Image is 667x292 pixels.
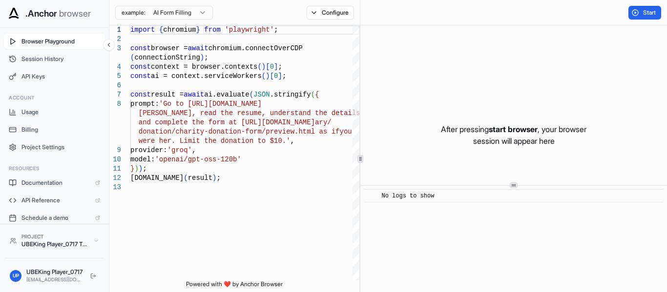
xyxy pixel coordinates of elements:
span: ; [274,26,278,34]
span: import [130,26,155,34]
div: 6 [109,81,121,90]
span: Project Settings [21,143,100,151]
div: UBEKing Player_0717 [26,268,83,276]
span: ) [262,63,266,71]
span: browser = [151,44,188,52]
h3: Account [9,94,100,101]
span: Browser Playground [21,38,100,45]
span: [PERSON_NAME], read the resume, understand the detai [139,109,352,117]
span: ; [204,54,208,61]
span: were her. Limit the donation to $10.' [139,137,291,145]
span: ary/ [315,118,332,126]
span: ] [278,72,282,80]
div: 7 [109,90,121,99]
div: 12 [109,174,121,183]
span: .Anchor [25,7,57,20]
span: 0 [270,63,274,71]
span: from [204,26,221,34]
span: Powered with ❤️ by Anchor Browser [186,280,283,292]
a: API Reference [4,193,105,208]
span: 0 [274,72,278,80]
span: browser [59,7,91,20]
span: prompt: [130,100,159,108]
span: chromium.connectOverCDP [208,44,303,52]
span: ​ [369,191,374,201]
span: 'groq' [167,146,192,154]
a: Documentation [4,175,105,191]
span: you [339,128,352,136]
span: Usage [21,108,100,116]
span: } [196,26,200,34]
span: ; [282,72,286,80]
button: Project Settings [4,139,105,155]
span: ) [139,165,143,173]
span: ; [216,174,220,182]
span: ; [143,165,146,173]
button: Session History [4,51,105,67]
p: After pressing , your browser session will appear here [441,123,586,147]
div: Project [21,233,88,240]
span: ( [184,174,188,182]
span: ) [212,174,216,182]
span: 'openai/gpt-oss-120b' [155,156,241,163]
button: Start [628,6,661,19]
span: [ [266,63,270,71]
div: 3 [109,44,121,53]
button: Usage [4,104,105,120]
button: API Keys [4,69,105,84]
span: ( [311,91,315,98]
span: { [159,26,163,34]
span: , [291,137,294,145]
span: const [130,72,151,80]
span: model: [130,156,155,163]
span: const [130,44,151,52]
span: [DOMAIN_NAME] [130,174,184,182]
span: ) [134,165,138,173]
button: Collapse sidebar [103,39,115,51]
span: ( [257,63,261,71]
img: Anchor Icon [6,6,21,21]
span: ] [274,63,278,71]
span: start browser [489,124,538,134]
span: } [130,165,134,173]
span: example: [122,9,146,17]
span: { [315,91,319,98]
div: 9 [109,146,121,155]
div: 13 [109,183,121,192]
button: Logout [87,270,99,282]
span: and complete the form at [URL][DOMAIN_NAME] [139,118,315,126]
div: 1 [109,25,121,35]
span: JSON [253,91,270,98]
span: API Reference [21,196,90,204]
div: 4 [109,62,121,72]
span: chromium [163,26,196,34]
span: 'playwright' [225,26,274,34]
span: donation/charity-donation-form/preview.html as if [139,128,340,136]
span: ) [266,72,270,80]
span: provider: [130,146,167,154]
button: ProjectUBEKing Player_0717 Team [5,229,104,252]
span: Schedule a demo [21,214,90,222]
span: ai.evaluate [204,91,249,98]
span: const [130,91,151,98]
span: ls, [352,109,364,117]
h3: Resources [9,165,100,172]
span: Billing [21,126,100,134]
div: 8 [109,99,121,109]
div: 11 [109,164,121,174]
span: Documentation [21,179,90,187]
div: UBEKing Player_0717 Team [21,240,88,248]
span: API Keys [21,73,100,80]
div: 10 [109,155,121,164]
span: UP [13,272,19,279]
span: await [188,44,208,52]
span: const [130,63,151,71]
span: , [192,146,196,154]
span: .stringify [270,91,311,98]
div: [EMAIL_ADDRESS][DOMAIN_NAME] [26,276,83,283]
a: Schedule a demo [4,210,105,226]
span: [ [270,72,274,80]
div: 2 [109,35,121,44]
span: ; [278,63,282,71]
span: 'Go to [URL][DOMAIN_NAME] [159,100,262,108]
